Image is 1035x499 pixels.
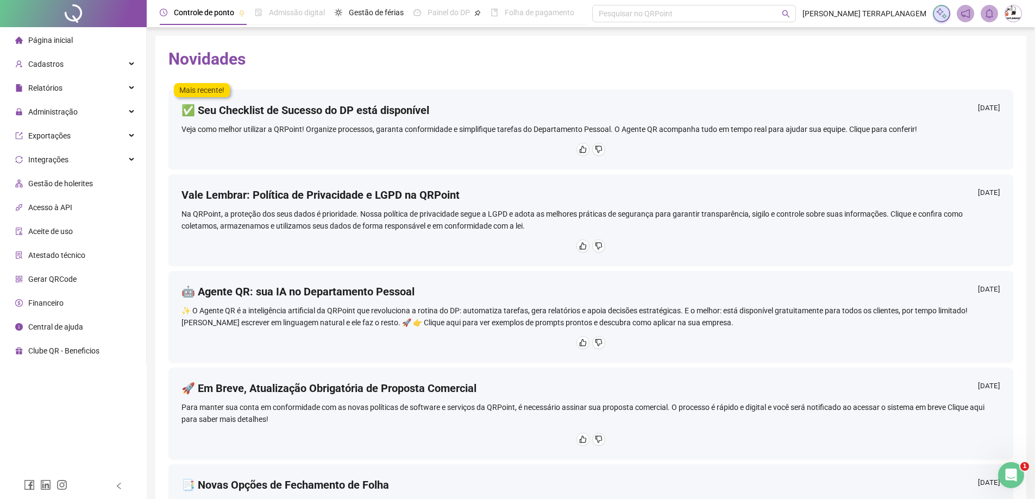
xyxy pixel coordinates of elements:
[181,208,1000,232] div: Na QRPoint, a proteção dos seus dados é prioridade. Nossa política de privacidade segue a LGPD e ...
[998,462,1024,488] iframe: Intercom live chat
[181,401,1000,425] div: Para manter sua conta em conformidade com as novas políticas de software e serviços da QRPoint, é...
[978,187,1000,201] div: [DATE]
[579,339,587,346] span: like
[28,346,99,355] span: Clube QR - Beneficios
[579,146,587,153] span: like
[28,60,64,68] span: Cadastros
[255,9,262,16] span: file-done
[978,284,1000,298] div: [DATE]
[28,299,64,307] span: Financeiro
[239,10,245,16] span: pushpin
[28,36,73,45] span: Página inicial
[579,242,587,250] span: like
[28,251,85,260] span: Atestado técnico
[28,155,68,164] span: Integrações
[595,146,603,153] span: dislike
[181,123,1000,135] div: Veja como melhor utilizar a QRPoint! Organize processos, garanta conformidade e simplifique taref...
[28,108,78,116] span: Administração
[428,8,470,17] span: Painel do DP
[160,9,167,16] span: clock-circle
[28,227,73,236] span: Aceite de uso
[936,8,948,20] img: sparkle-icon.fc2bf0ac1784a2077858766a79e2daf3.svg
[984,9,994,18] span: bell
[15,299,23,307] span: dollar
[1005,5,1021,22] img: 52531
[181,305,1000,329] div: ✨ O Agente QR é a inteligência artificial da QRPoint que revoluciona a rotina do DP: automatiza t...
[15,251,23,259] span: solution
[782,10,790,18] span: search
[181,284,415,299] h4: 🤖 Agente QR: sua IA no Departamento Pessoal
[335,9,342,16] span: sun
[978,477,1000,491] div: [DATE]
[15,60,23,68] span: user-add
[168,49,1013,70] h2: Novidades
[28,131,71,140] span: Exportações
[1020,462,1029,471] span: 1
[28,84,62,92] span: Relatórios
[28,323,83,331] span: Central de ajuda
[15,132,23,140] span: export
[115,482,123,490] span: left
[349,8,404,17] span: Gestão de férias
[978,103,1000,116] div: [DATE]
[15,323,23,331] span: info-circle
[28,275,77,283] span: Gerar QRCode
[181,477,389,492] h4: 📑 Novas Opções de Fechamento de Folha
[595,242,603,250] span: dislike
[15,84,23,92] span: file
[15,228,23,235] span: audit
[181,103,429,118] h4: ✅ Seu Checklist de Sucesso do DP está disponível
[802,8,926,20] span: [PERSON_NAME] TERRAPLANAGEM
[174,83,230,97] label: Mais recente!
[978,381,1000,394] div: [DATE]
[474,10,481,16] span: pushpin
[505,8,574,17] span: Folha de pagamento
[28,203,72,212] span: Acesso à API
[181,381,476,396] h4: 🚀 Em Breve, Atualização Obrigatória de Proposta Comercial
[174,8,234,17] span: Controle de ponto
[15,275,23,283] span: qrcode
[181,187,460,203] h4: Vale Lembrar: Política de Privacidade e LGPD na QRPoint
[413,9,421,16] span: dashboard
[15,180,23,187] span: apartment
[15,204,23,211] span: api
[491,9,498,16] span: book
[24,479,35,490] span: facebook
[40,479,51,490] span: linkedin
[269,8,325,17] span: Admissão digital
[15,108,23,116] span: lock
[15,36,23,44] span: home
[961,9,970,18] span: notification
[579,435,587,443] span: like
[595,339,603,346] span: dislike
[595,435,603,443] span: dislike
[57,479,67,490] span: instagram
[15,156,23,163] span: sync
[28,179,93,188] span: Gestão de holerites
[15,347,23,355] span: gift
